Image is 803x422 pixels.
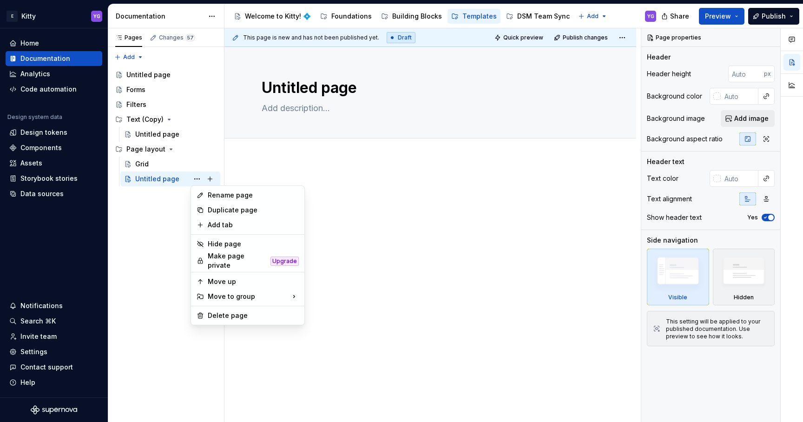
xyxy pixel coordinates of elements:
div: Hide page [208,239,299,249]
div: Rename page [208,191,299,200]
div: Make page private [208,251,267,270]
div: Move to group [193,289,303,304]
div: Move up [208,277,299,286]
div: Upgrade [270,257,299,266]
div: Add tab [208,220,299,230]
div: Delete page [208,311,299,320]
div: Duplicate page [208,205,299,215]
